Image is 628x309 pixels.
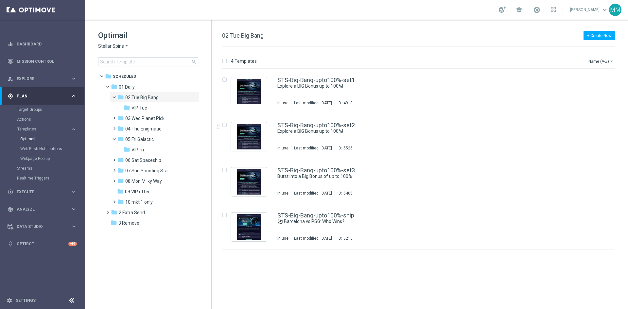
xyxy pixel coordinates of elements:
[233,169,265,195] img: 5465.jpeg
[277,173,587,180] div: Burst into a Big Bonus of up to 100%
[335,146,353,151] div: ID:
[291,100,335,106] div: Last modified: [DATE]
[588,57,615,65] button: Name (A-Z)arrow_drop_down
[8,206,71,212] div: Analyze
[277,122,355,128] a: STS-Big-Bang-upto100%-set2
[131,147,144,153] span: VIP fri
[111,209,117,215] i: folder
[8,35,77,53] div: Dashboard
[17,127,77,132] button: Templates keyboard_arrow_right
[8,53,77,70] div: Mission Control
[8,76,13,82] i: person_search
[119,84,135,90] span: 01 Daily
[277,173,572,180] a: Burst into a Big Bonus of up to 100%
[8,41,13,47] i: equalizer
[17,235,68,252] a: Optibot
[124,104,130,111] i: folder
[7,224,77,229] div: Data Studio keyboard_arrow_right
[20,144,84,154] div: Web Push Notifications
[117,125,124,132] i: folder
[16,299,36,302] a: Settings
[17,163,84,173] div: Streams
[231,58,257,64] p: 4 Templates
[117,94,124,100] i: folder
[17,124,84,163] div: Templates
[117,167,124,174] i: folder
[7,76,77,81] button: person_search Explore keyboard_arrow_right
[71,76,77,82] i: keyboard_arrow_right
[131,105,147,111] span: VIP Tue
[277,77,355,83] a: STS-Big-Bang-upto100%-set1
[8,76,71,82] div: Explore
[125,157,161,163] span: 06 Sat Spaceship
[609,4,621,16] div: MM
[277,236,288,241] div: In use
[71,189,77,195] i: keyboard_arrow_right
[584,31,615,40] button: + Create New
[7,94,77,99] button: gps_fixed Plan keyboard_arrow_right
[118,220,139,226] span: 3 Remove
[277,128,587,134] div: Explore a BIG Bonus up to 100%!
[125,178,162,184] span: 08 Mon Milky Way
[17,77,71,81] span: Explore
[8,235,77,252] div: Optibot
[68,242,77,246] div: +10
[7,207,77,212] button: track_changes Analyze keyboard_arrow_right
[20,146,68,151] a: Web Push Notifications
[17,107,68,112] a: Target Groups
[111,219,117,226] i: folder
[17,173,84,183] div: Realtime Triggers
[17,190,71,194] span: Execute
[216,204,627,249] div: Press SPACE to select this row.
[17,127,64,131] span: Templates
[113,74,136,79] span: Scheduled
[17,176,68,181] a: Realtime Triggers
[291,236,335,241] div: Last modified: [DATE]
[8,241,13,247] i: lightbulb
[17,35,77,53] a: Dashboard
[7,59,77,64] div: Mission Control
[17,127,71,131] div: Templates
[291,146,335,151] div: Last modified: [DATE]
[335,100,353,106] div: ID:
[335,191,353,196] div: ID:
[117,188,124,195] i: folder
[98,30,198,41] h1: Optimail
[7,189,77,195] div: play_circle_outline Execute keyboard_arrow_right
[125,199,153,205] span: 10 mkt 1 only
[8,93,13,99] i: gps_fixed
[125,115,165,121] span: 03 Wed Planet Pick
[7,241,77,247] div: lightbulb Optibot +10
[71,126,77,132] i: keyboard_arrow_right
[335,236,353,241] div: ID:
[117,178,124,184] i: folder
[20,134,84,144] div: Optimail
[216,114,627,159] div: Press SPACE to select this row.
[191,59,197,64] span: search
[601,6,608,13] span: keyboard_arrow_down
[117,157,124,163] i: folder
[17,53,77,70] a: Mission Control
[125,168,169,174] span: 07 Sun Shooting Star
[233,79,265,104] img: 4913.jpeg
[277,191,288,196] div: In use
[17,166,68,171] a: Streams
[8,224,71,230] div: Data Studio
[125,136,154,142] span: 05 Fri Galactic
[7,298,12,303] i: settings
[117,115,124,121] i: folder
[71,206,77,212] i: keyboard_arrow_right
[277,218,572,225] a: ⚽ Barcelona vs PSG: Who Wins?
[124,146,130,153] i: folder
[277,167,355,173] a: STS-Big-Bang-upto100%-set3
[17,117,68,122] a: Actions
[216,69,627,114] div: Press SPACE to select this row.
[8,189,13,195] i: play_circle_outline
[117,136,124,142] i: folder
[7,42,77,47] button: equalizer Dashboard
